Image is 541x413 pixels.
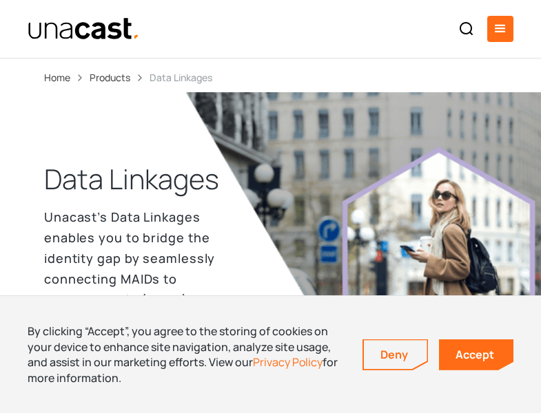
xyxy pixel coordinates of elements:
[44,206,227,330] p: Unacast’s Data Linkages enables you to bridge the identity gap by seamlessly connecting MAIDs to ...
[28,17,140,41] img: Unacast text logo
[150,70,212,85] div: Data Linkages
[28,324,349,385] div: By clicking “Accept”, you agree to the storing of cookies on your device to enhance site navigati...
[44,70,70,85] a: Home
[458,21,475,37] img: Search icon
[364,340,427,369] a: Deny
[28,17,140,41] a: home
[439,339,513,370] a: Accept
[44,162,219,195] h1: Data Linkages
[487,16,513,42] div: menu
[90,70,130,85] a: Products
[253,354,323,370] a: Privacy Policy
